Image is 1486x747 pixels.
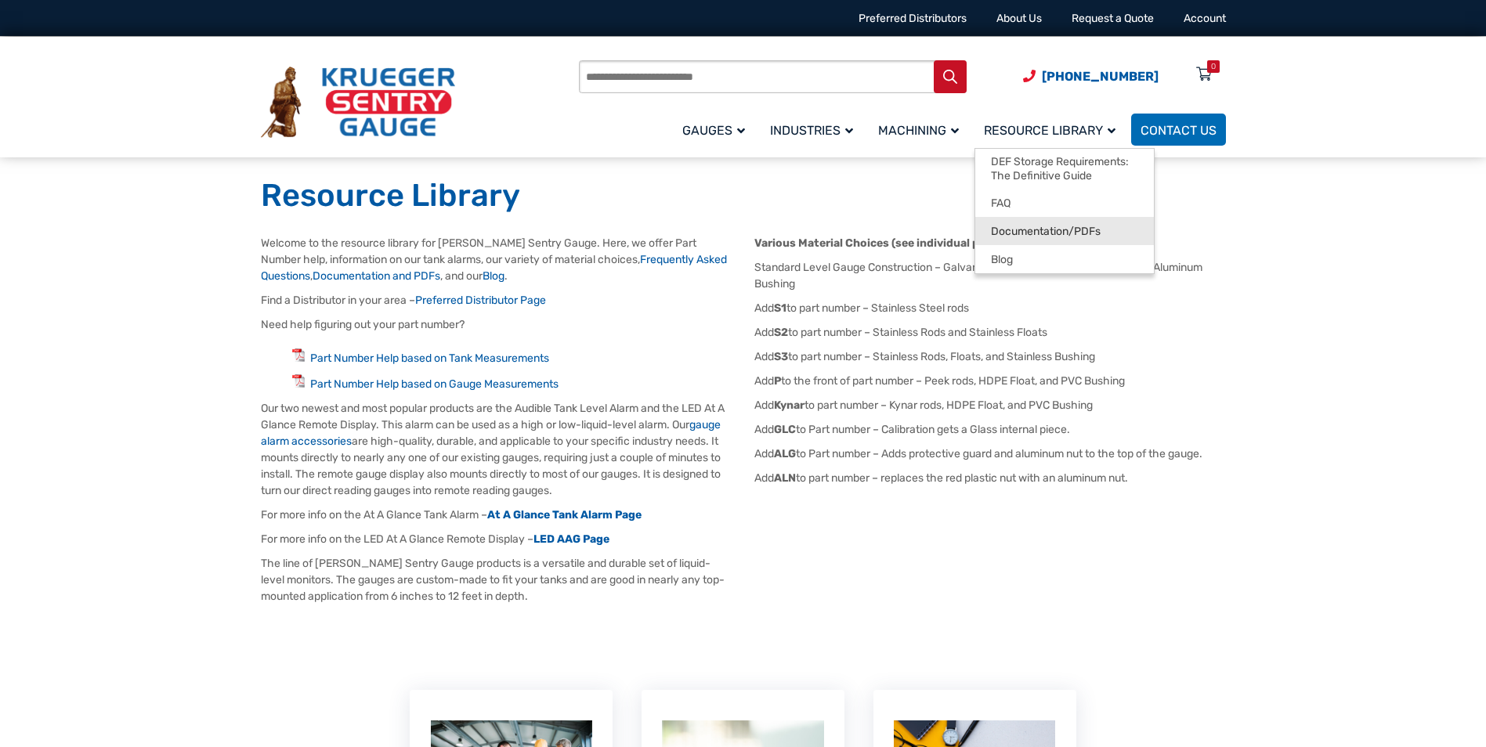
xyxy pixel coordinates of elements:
span: [PHONE_NUMBER] [1042,69,1159,84]
a: Phone Number (920) 434-8860 [1023,67,1159,86]
a: FAQ [975,189,1154,217]
img: Krueger Sentry Gauge [261,67,455,139]
p: Add to part number – Stainless Steel rods [754,300,1225,316]
a: Contact Us [1131,114,1226,146]
a: Request a Quote [1072,12,1154,25]
a: Blog [483,269,504,283]
a: About Us [996,12,1042,25]
a: Preferred Distributors [859,12,967,25]
strong: S2 [774,326,788,339]
strong: S3 [774,350,788,363]
strong: ALN [774,471,796,485]
span: Contact Us [1141,123,1217,138]
a: Gauges [673,111,761,148]
p: Add to part number – Kynar rods, HDPE Float, and PVC Bushing [754,397,1225,413]
strong: Kynar [774,399,804,412]
a: Machining [869,111,974,148]
strong: S1 [774,301,786,315]
p: Add to part number – replaces the red plastic nut with an aluminum nut. [754,470,1225,486]
a: Documentation and PDFs [313,269,440,283]
span: DEF Storage Requirements: The Definitive Guide [991,155,1138,182]
span: Industries [770,123,853,138]
span: Gauges [682,123,745,138]
a: Documentation/PDFs [975,217,1154,245]
p: Add to the front of part number – Peek rods, HDPE Float, and PVC Bushing [754,373,1225,389]
div: 0 [1211,60,1216,73]
a: Part Number Help based on Gauge Measurements [310,377,559,391]
p: Our two newest and most popular products are the Audible Tank Level Alarm and the LED At A Glance... [261,400,732,499]
p: Add to Part number – Calibration gets a Glass internal piece. [754,421,1225,438]
p: Find a Distributor in your area – [261,292,732,309]
a: Resource Library [974,111,1131,148]
p: Add to part number – Stainless Rods and Stainless Floats [754,324,1225,341]
p: Add to part number – Stainless Rods, Floats, and Stainless Bushing [754,348,1225,365]
span: Machining [878,123,959,138]
p: Standard Level Gauge Construction – Galvanized steel wetted rods, HDPE Float, Aluminum Bushing [754,259,1225,292]
strong: P [774,374,781,388]
span: Documentation/PDFs [991,225,1101,239]
strong: ALG [774,447,796,460]
a: Part Number Help based on Tank Measurements [310,352,549,365]
a: At A Glance Tank Alarm Page [487,508,642,521]
span: FAQ [991,197,1011,211]
a: DEF Storage Requirements: The Definitive Guide [975,149,1154,189]
p: Need help figuring out your part number? [261,316,732,333]
p: Welcome to the resource library for [PERSON_NAME] Sentry Gauge. Here, we offer Part Number help, ... [261,235,732,284]
a: Account [1184,12,1226,25]
strong: Various Material Choices (see individual product lines for limitations): [754,236,1133,250]
p: The line of [PERSON_NAME] Sentry Gauge products is a versatile and durable set of liquid-level mo... [261,555,732,604]
span: Resource Library [984,123,1115,138]
span: Blog [991,253,1013,267]
p: For more info on the LED At A Glance Remote Display – [261,531,732,547]
p: Add to Part number – Adds protective guard and aluminum nut to the top of the gauge. [754,446,1225,462]
a: LED AAG Page [533,532,609,546]
a: Preferred Distributor Page [415,294,546,307]
h1: Resource Library [261,176,1226,215]
a: Blog [975,245,1154,273]
strong: GLC [774,423,796,436]
a: Industries [761,111,869,148]
p: For more info on the At A Glance Tank Alarm – [261,507,732,523]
